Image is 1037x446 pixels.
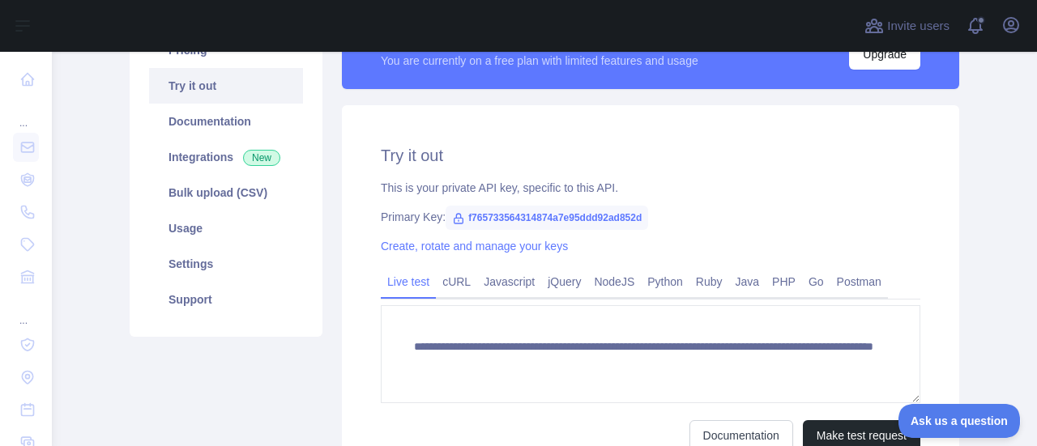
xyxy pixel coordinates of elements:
[381,269,436,295] a: Live test
[887,17,950,36] span: Invite users
[849,39,920,70] button: Upgrade
[13,97,39,130] div: ...
[766,269,802,295] a: PHP
[149,104,303,139] a: Documentation
[381,144,920,167] h2: Try it out
[149,175,303,210] a: Bulk upload (CSV)
[802,269,830,295] a: Go
[243,150,280,166] span: New
[477,269,541,295] a: Javascript
[149,68,303,104] a: Try it out
[381,240,568,253] a: Create, rotate and manage your keys
[149,282,303,317] a: Support
[861,13,953,39] button: Invite users
[446,206,648,230] span: f765733564314874a7e95ddd92ad852d
[587,269,641,295] a: NodeJS
[13,295,39,327] div: ...
[381,180,920,196] div: This is your private API key, specific to this API.
[898,404,1021,438] iframe: Toggle Customer Support
[541,269,587,295] a: jQuery
[830,269,888,295] a: Postman
[149,210,303,246] a: Usage
[436,269,477,295] a: cURL
[149,139,303,175] a: Integrations New
[149,246,303,282] a: Settings
[689,269,729,295] a: Ruby
[729,269,766,295] a: Java
[381,53,698,69] div: You are currently on a free plan with limited features and usage
[641,269,689,295] a: Python
[381,209,920,225] div: Primary Key:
